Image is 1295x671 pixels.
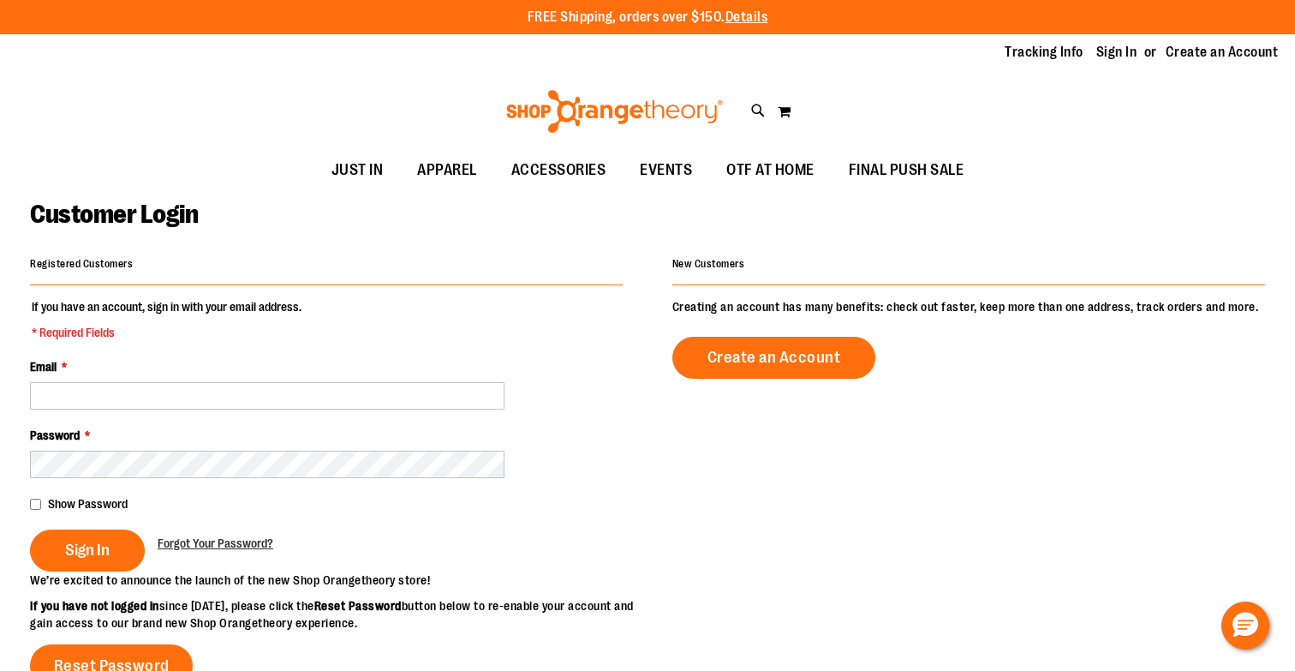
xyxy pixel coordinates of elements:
[709,151,832,190] a: OTF AT HOME
[417,151,477,189] span: APPAREL
[331,151,384,189] span: JUST IN
[65,541,110,560] span: Sign In
[672,337,876,379] a: Create an Account
[30,530,145,572] button: Sign In
[30,597,647,632] p: since [DATE], please click the button below to re-enable your account and gain access to our bran...
[30,200,198,229] span: Customer Login
[672,258,745,270] strong: New Customers
[30,360,57,374] span: Email
[1096,43,1137,62] a: Sign In
[30,428,80,442] span: Password
[832,151,982,190] a: FINAL PUSH SALE
[158,536,273,550] span: Forgot Your Password?
[726,151,815,189] span: OTF AT HOME
[400,151,494,190] a: APPAREL
[314,151,401,190] a: JUST IN
[672,298,1265,315] p: Creating an account has many benefits: check out faster, keep more than one address, track orders...
[849,151,964,189] span: FINAL PUSH SALE
[48,497,128,511] span: Show Password
[30,572,647,589] p: We’re excited to announce the launch of the new Shop Orangetheory store!
[511,151,606,189] span: ACCESSORIES
[528,8,768,27] p: FREE Shipping, orders over $150.
[494,151,624,190] a: ACCESSORIES
[504,90,725,133] img: Shop Orangetheory
[30,298,303,341] legend: If you have an account, sign in with your email address.
[158,535,273,552] a: Forgot Your Password?
[30,258,133,270] strong: Registered Customers
[314,599,402,613] strong: Reset Password
[1005,43,1083,62] a: Tracking Info
[640,151,692,189] span: EVENTS
[32,324,301,341] span: * Required Fields
[1166,43,1279,62] a: Create an Account
[30,599,159,613] strong: If you have not logged in
[725,9,768,25] a: Details
[623,151,709,190] a: EVENTS
[1221,602,1269,650] button: Hello, have a question? Let’s chat.
[707,348,841,367] span: Create an Account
